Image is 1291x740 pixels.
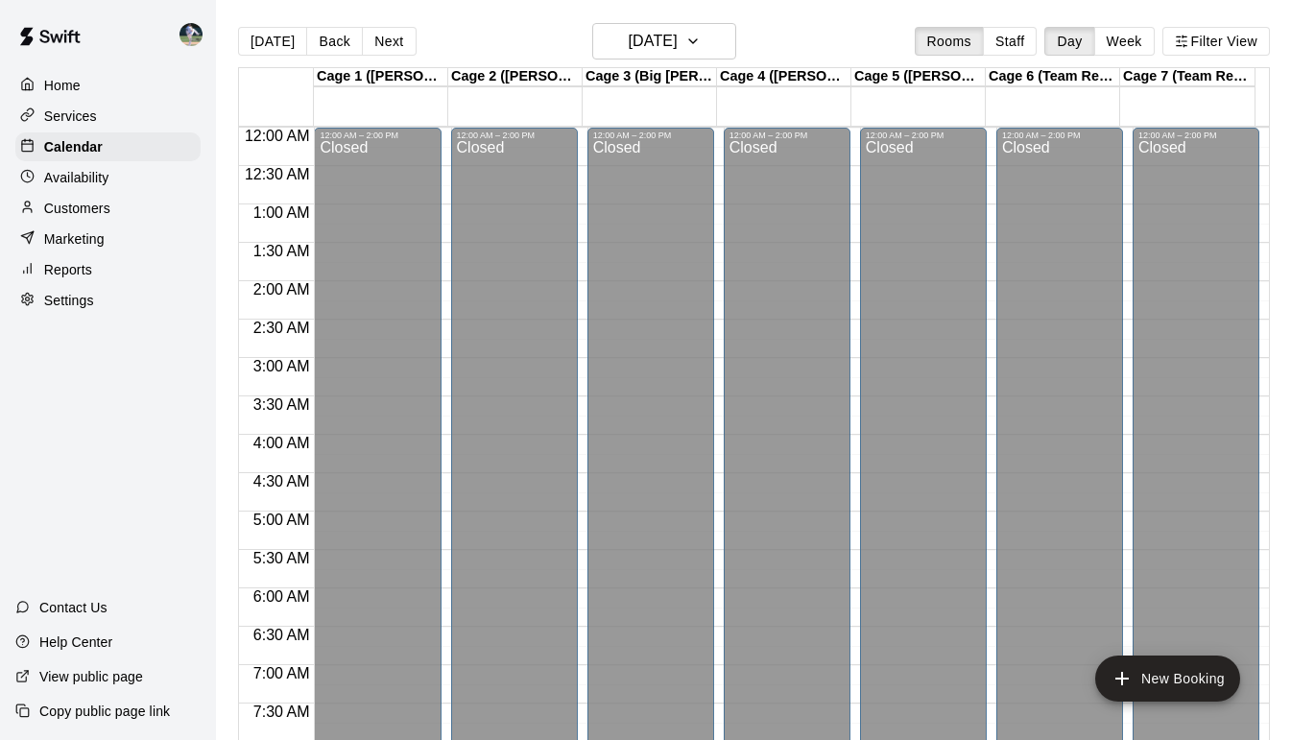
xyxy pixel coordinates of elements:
a: Calendar [15,132,201,161]
p: Availability [44,168,109,187]
p: Help Center [39,633,112,652]
button: Day [1044,27,1094,56]
div: Chad Bell [176,15,216,54]
p: Copy public page link [39,702,170,721]
button: [DATE] [592,23,736,60]
button: Back [306,27,363,56]
span: 12:00 AM [240,128,315,144]
span: 12:30 AM [240,166,315,182]
button: [DATE] [238,27,307,56]
div: Cage 6 (Team Rental) [986,68,1120,86]
div: 12:00 AM – 2:00 PM [1138,131,1254,140]
div: 12:00 AM – 2:00 PM [593,131,708,140]
p: Marketing [44,229,105,249]
button: add [1095,656,1240,702]
a: Availability [15,163,201,192]
span: 6:30 AM [249,627,315,643]
div: 12:00 AM – 2:00 PM [320,131,435,140]
span: 2:30 AM [249,320,315,336]
p: Contact Us [39,598,108,617]
a: Services [15,102,201,131]
div: Cage 4 ([PERSON_NAME]) [717,68,851,86]
span: 5:00 AM [249,512,315,528]
span: 7:00 AM [249,665,315,681]
span: 2:00 AM [249,281,315,298]
p: Services [44,107,97,126]
a: Reports [15,255,201,284]
span: 6:00 AM [249,588,315,605]
div: Cage 3 (Big [PERSON_NAME]) [583,68,717,86]
a: Customers [15,194,201,223]
div: Cage 7 (Team Rental) [1120,68,1255,86]
span: 7:30 AM [249,704,315,720]
button: Week [1094,27,1155,56]
div: 12:00 AM – 2:00 PM [866,131,981,140]
img: Chad Bell [179,23,203,46]
p: View public page [39,667,143,686]
div: Cage 2 ([PERSON_NAME]) [448,68,583,86]
span: 1:00 AM [249,204,315,221]
span: 3:30 AM [249,396,315,413]
span: 4:30 AM [249,473,315,489]
a: Marketing [15,225,201,253]
p: Settings [44,291,94,310]
a: Home [15,71,201,100]
div: 12:00 AM – 2:00 PM [729,131,845,140]
p: Customers [44,199,110,218]
span: 1:30 AM [249,243,315,259]
h6: [DATE] [628,28,677,55]
button: Next [362,27,416,56]
div: 12:00 AM – 2:00 PM [1002,131,1117,140]
p: Reports [44,260,92,279]
div: 12:00 AM – 2:00 PM [457,131,572,140]
button: Filter View [1162,27,1270,56]
span: 5:30 AM [249,550,315,566]
span: 3:00 AM [249,358,315,374]
p: Calendar [44,137,103,156]
button: Staff [983,27,1038,56]
div: Cage 1 ([PERSON_NAME]) [314,68,448,86]
p: Home [44,76,81,95]
button: Rooms [915,27,984,56]
span: 4:00 AM [249,435,315,451]
a: Settings [15,286,201,315]
div: Cage 5 ([PERSON_NAME]) [851,68,986,86]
